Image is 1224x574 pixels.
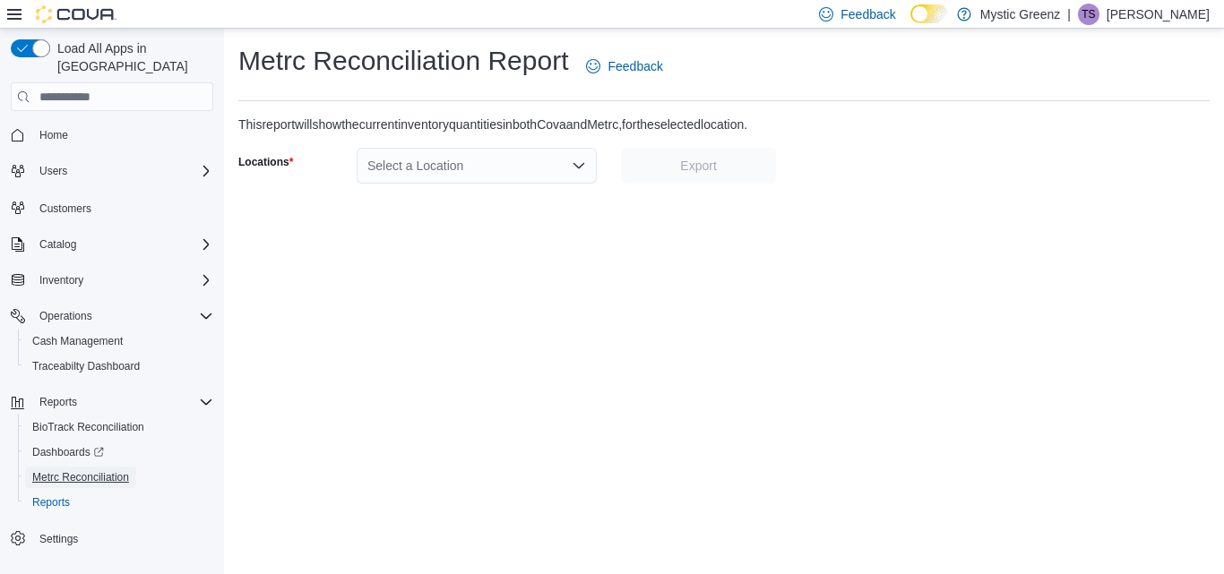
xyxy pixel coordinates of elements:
a: Settings [32,528,85,550]
span: Reports [32,495,70,510]
button: Metrc Reconciliation [18,465,220,490]
a: Cash Management [25,330,130,352]
button: Operations [4,304,220,329]
button: Customers [4,194,220,220]
span: Home [32,124,213,146]
span: Users [32,160,213,182]
span: Catalog [39,237,76,252]
span: Reports [32,391,213,413]
span: Inventory [39,273,83,287]
span: Catalog [32,234,213,255]
button: Cash Management [18,329,220,354]
a: BioTrack Reconciliation [25,416,151,438]
button: Export [621,148,776,184]
span: Traceabilty Dashboard [25,356,213,377]
a: Metrc Reconciliation [25,467,136,488]
button: Settings [4,526,220,552]
button: Inventory [32,270,91,291]
span: Cash Management [32,334,123,348]
span: Feedback [840,5,895,23]
a: Feedback [579,48,669,84]
span: Load All Apps in [GEOGRAPHIC_DATA] [50,39,213,75]
div: Tarel Stancle [1078,4,1099,25]
a: Customers [32,198,99,219]
span: Customers [32,196,213,218]
span: Dashboards [25,441,213,463]
label: Locations [238,155,293,169]
span: Feedback [608,57,662,75]
div: This report will show the current inventory quantities in both Cova and Metrc, for the selected l... [238,116,747,133]
input: Dark Mode [910,4,948,23]
span: Home [39,128,68,142]
span: BioTrack Reconciliation [25,416,213,438]
span: Reports [39,395,77,409]
button: Home [4,122,220,148]
span: Inventory [32,270,213,291]
span: Export [680,157,716,175]
span: Users [39,164,67,178]
span: Reports [25,492,213,513]
span: Operations [39,309,92,323]
button: Traceabilty Dashboard [18,354,220,379]
img: Cova [36,5,116,23]
button: Operations [32,305,99,327]
a: Home [32,124,75,146]
span: Traceabilty Dashboard [32,359,140,373]
a: Traceabilty Dashboard [25,356,147,377]
a: Reports [25,492,77,513]
span: Operations [32,305,213,327]
span: BioTrack Reconciliation [32,420,144,434]
button: BioTrack Reconciliation [18,415,220,440]
h1: Metrc Reconciliation Report [238,43,568,79]
button: Catalog [4,232,220,257]
button: Users [32,160,74,182]
button: Reports [32,391,84,413]
button: Users [4,158,220,184]
span: TS [1082,4,1095,25]
button: Reports [18,490,220,515]
a: Dashboards [18,440,220,465]
a: Dashboards [25,441,111,463]
span: Dark Mode [910,23,911,24]
span: Metrc Reconciliation [32,470,129,484]
button: Catalog [32,234,83,255]
button: Open list of options [572,158,586,173]
span: Settings [39,532,78,546]
button: Reports [4,390,220,415]
span: Cash Management [25,330,213,352]
p: | [1067,4,1071,25]
span: Dashboards [32,445,104,459]
button: Inventory [4,268,220,293]
p: Mystic Greenz [980,4,1060,25]
span: Customers [39,201,91,216]
span: Metrc Reconciliation [25,467,213,488]
p: [PERSON_NAME] [1107,4,1210,25]
span: Settings [32,527,213,550]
